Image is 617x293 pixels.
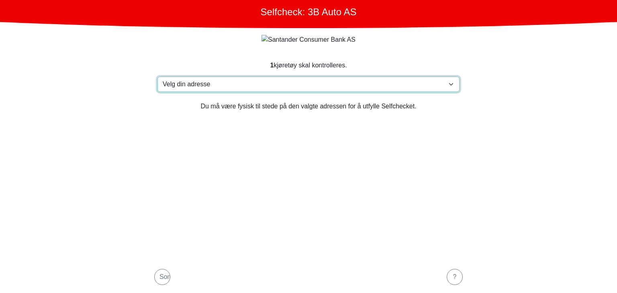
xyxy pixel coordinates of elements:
[270,62,274,69] strong: 1
[261,6,357,18] h1: Selfcheck: 3B Auto AS
[154,269,170,285] button: Some
[157,61,460,70] div: kjøretøy skal kontrolleres.
[447,269,463,285] button: ?
[262,35,355,45] img: Santander Consumer Bank AS
[157,102,460,111] p: Du må være fysisk til stede på den valgte adressen for å utfylle Selfchecket.
[159,272,165,282] div: Some
[452,272,458,282] div: ?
